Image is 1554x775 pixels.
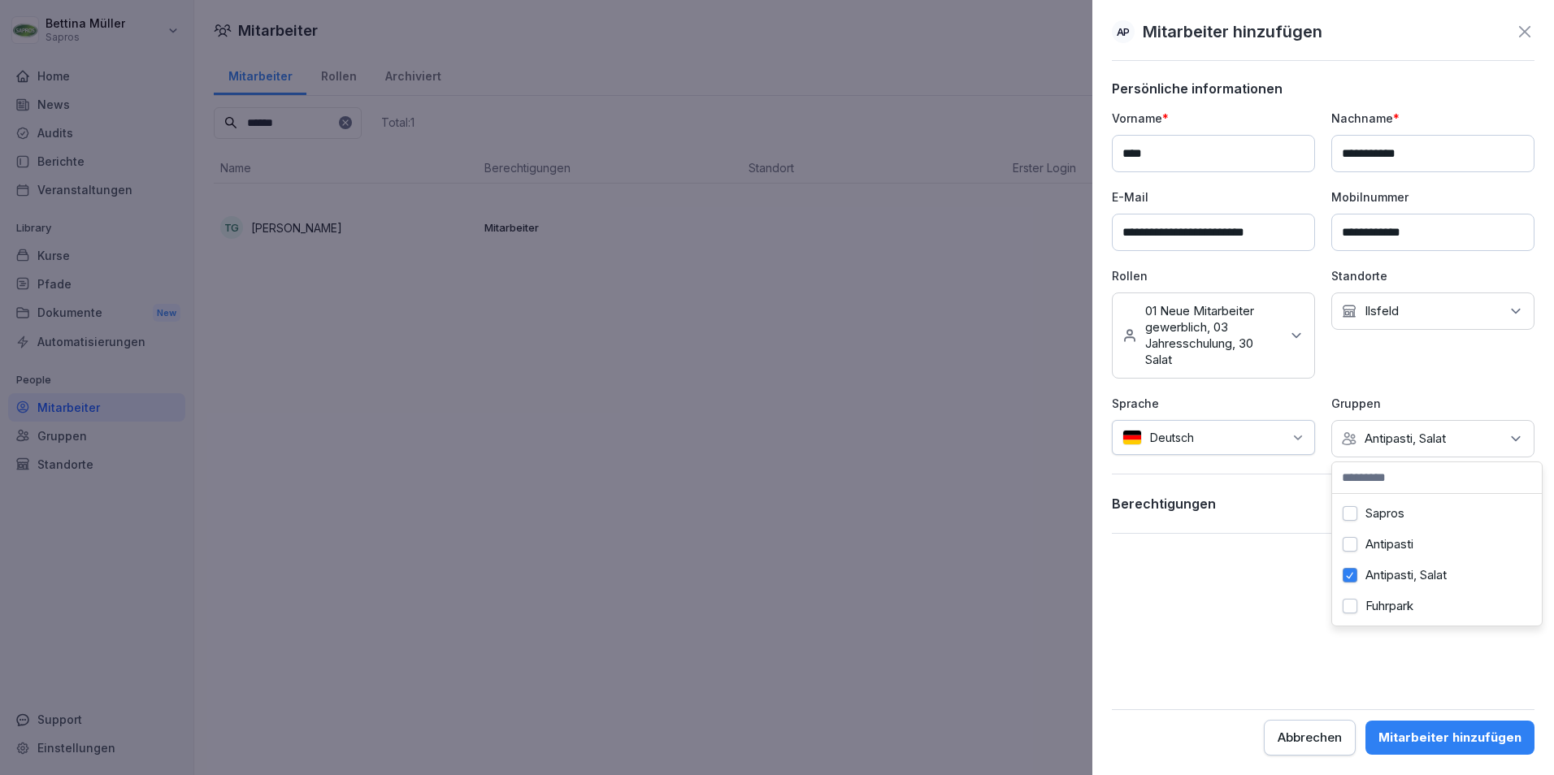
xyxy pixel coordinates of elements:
p: Rollen [1112,267,1315,284]
img: de.svg [1122,430,1142,445]
label: Antipasti, Salat [1365,568,1447,582]
label: Sapros [1365,506,1404,521]
p: Mobilnummer [1331,188,1534,206]
div: Abbrechen [1278,729,1342,747]
div: Deutsch [1112,420,1315,455]
button: Abbrechen [1264,720,1356,756]
button: Mitarbeiter hinzufügen [1365,721,1534,755]
p: Vorname [1112,110,1315,127]
label: Fuhrpark [1365,599,1413,613]
div: Mitarbeiter hinzufügen [1378,729,1521,747]
p: Nachname [1331,110,1534,127]
p: Gruppen [1331,395,1534,412]
p: Antipasti, Salat [1365,431,1446,447]
p: Standorte [1331,267,1534,284]
label: Antipasti [1365,537,1413,552]
p: Sprache [1112,395,1315,412]
div: AP [1112,20,1135,43]
p: Berechtigungen [1112,496,1216,512]
p: Mitarbeiter hinzufügen [1143,19,1322,44]
p: Ilsfeld [1365,303,1399,319]
p: 01 Neue Mitarbeiter gewerblich, 03 Jahresschulung, 30 Salat [1145,303,1280,368]
p: Persönliche informationen [1112,80,1534,97]
p: E-Mail [1112,188,1315,206]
